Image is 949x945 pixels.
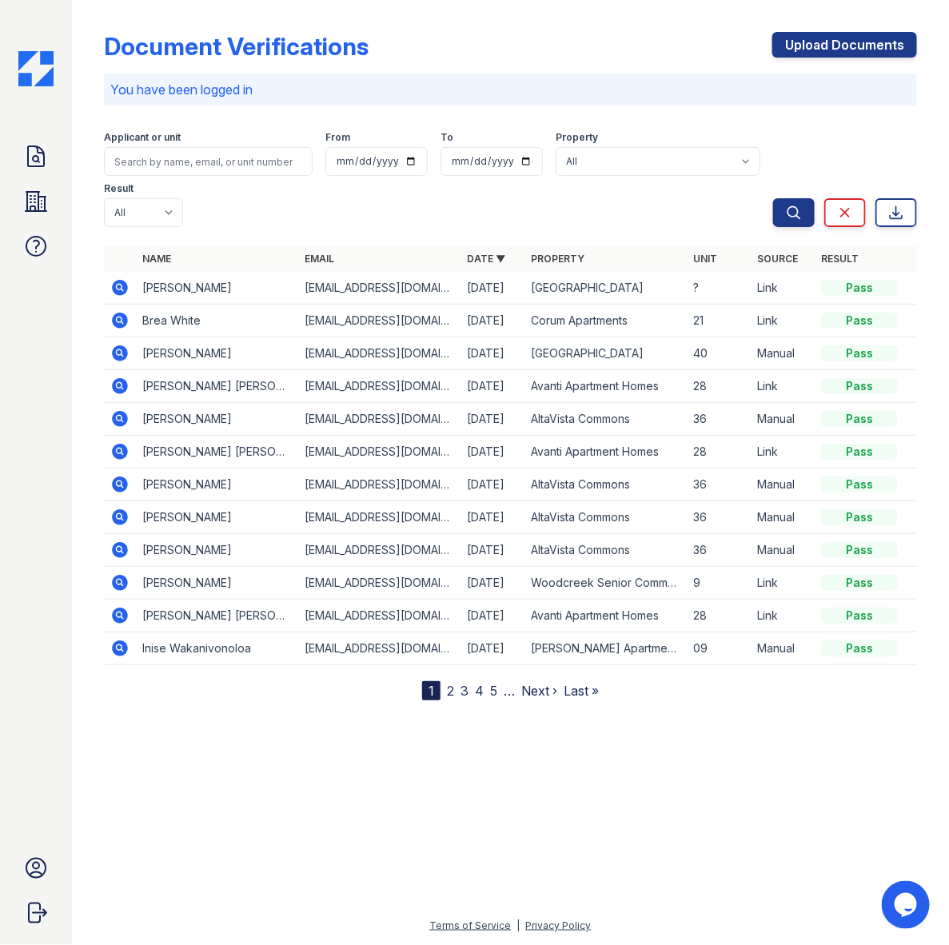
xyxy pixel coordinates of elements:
[821,444,898,460] div: Pass
[524,436,687,469] td: Avanti Apartment Homes
[524,272,687,305] td: [GEOGRAPHIC_DATA]
[461,469,524,501] td: [DATE]
[136,403,298,436] td: [PERSON_NAME]
[693,253,717,265] a: Unit
[524,337,687,370] td: [GEOGRAPHIC_DATA]
[298,534,461,567] td: [EMAIL_ADDRESS][DOMAIN_NAME]
[104,32,369,61] div: Document Verifications
[461,501,524,534] td: [DATE]
[564,683,599,699] a: Last »
[821,411,898,427] div: Pass
[751,600,815,632] td: Link
[521,683,557,699] a: Next ›
[821,575,898,591] div: Pass
[524,632,687,665] td: [PERSON_NAME] Apartments
[556,131,598,144] label: Property
[687,567,751,600] td: 9
[821,280,898,296] div: Pass
[136,567,298,600] td: [PERSON_NAME]
[821,542,898,558] div: Pass
[524,403,687,436] td: AltaVista Commons
[490,683,497,699] a: 5
[461,370,524,403] td: [DATE]
[298,632,461,665] td: [EMAIL_ADDRESS][DOMAIN_NAME]
[687,337,751,370] td: 40
[422,681,441,700] div: 1
[687,469,751,501] td: 36
[687,501,751,534] td: 36
[136,305,298,337] td: Brea White
[18,51,54,86] img: CE_Icon_Blue-c292c112584629df590d857e76928e9f676e5b41ef8f769ba2f05ee15b207248.png
[687,403,751,436] td: 36
[524,501,687,534] td: AltaVista Commons
[687,632,751,665] td: 09
[110,80,911,99] p: You have been logged in
[751,501,815,534] td: Manual
[751,534,815,567] td: Manual
[461,600,524,632] td: [DATE]
[136,600,298,632] td: [PERSON_NAME] [PERSON_NAME]
[821,640,898,656] div: Pass
[305,253,334,265] a: Email
[142,253,171,265] a: Name
[821,378,898,394] div: Pass
[298,600,461,632] td: [EMAIL_ADDRESS][DOMAIN_NAME]
[524,370,687,403] td: Avanti Apartment Homes
[447,683,454,699] a: 2
[461,683,469,699] a: 3
[298,403,461,436] td: [EMAIL_ADDRESS][DOMAIN_NAME]
[821,476,898,492] div: Pass
[687,534,751,567] td: 36
[687,370,751,403] td: 28
[524,567,687,600] td: Woodcreek Senior Commons
[461,272,524,305] td: [DATE]
[136,534,298,567] td: [PERSON_NAME]
[751,567,815,600] td: Link
[441,131,453,144] label: To
[325,131,350,144] label: From
[467,253,505,265] a: Date ▼
[751,436,815,469] td: Link
[298,305,461,337] td: [EMAIL_ADDRESS][DOMAIN_NAME]
[821,345,898,361] div: Pass
[524,534,687,567] td: AltaVista Commons
[524,469,687,501] td: AltaVista Commons
[821,253,859,265] a: Result
[772,32,917,58] a: Upload Documents
[475,683,484,699] a: 4
[298,337,461,370] td: [EMAIL_ADDRESS][DOMAIN_NAME]
[751,305,815,337] td: Link
[821,313,898,329] div: Pass
[104,147,313,176] input: Search by name, email, or unit number
[757,253,798,265] a: Source
[298,567,461,600] td: [EMAIL_ADDRESS][DOMAIN_NAME]
[687,436,751,469] td: 28
[751,337,815,370] td: Manual
[751,272,815,305] td: Link
[136,370,298,403] td: [PERSON_NAME] [PERSON_NAME]
[461,436,524,469] td: [DATE]
[525,919,591,931] a: Privacy Policy
[461,403,524,436] td: [DATE]
[136,469,298,501] td: [PERSON_NAME]
[298,436,461,469] td: [EMAIL_ADDRESS][DOMAIN_NAME]
[751,403,815,436] td: Manual
[524,600,687,632] td: Avanti Apartment Homes
[687,305,751,337] td: 21
[821,509,898,525] div: Pass
[882,881,933,929] iframe: chat widget
[461,567,524,600] td: [DATE]
[751,469,815,501] td: Manual
[461,632,524,665] td: [DATE]
[524,305,687,337] td: Corum Apartments
[136,501,298,534] td: [PERSON_NAME]
[298,501,461,534] td: [EMAIL_ADDRESS][DOMAIN_NAME]
[821,608,898,624] div: Pass
[429,919,511,931] a: Terms of Service
[504,681,515,700] span: …
[516,919,520,931] div: |
[461,337,524,370] td: [DATE]
[751,632,815,665] td: Manual
[461,534,524,567] td: [DATE]
[461,305,524,337] td: [DATE]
